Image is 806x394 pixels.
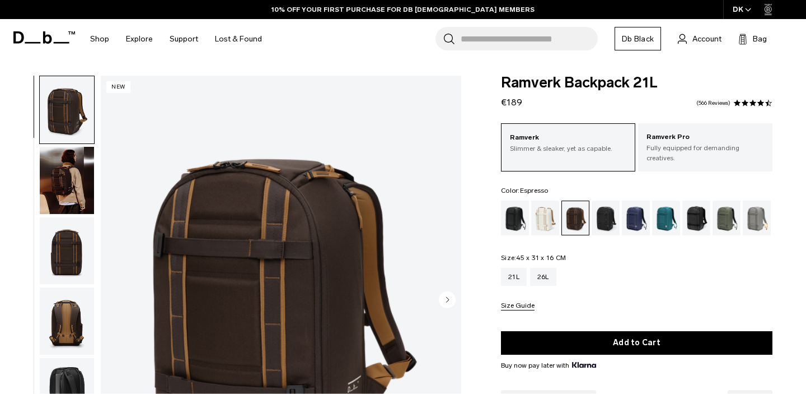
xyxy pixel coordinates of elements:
[743,201,771,235] a: Sand Grey
[638,123,772,171] a: Ramverk Pro Fully equipped for demanding creatives.
[682,201,710,235] a: Reflective Black
[652,201,680,235] a: Midnight Teal
[501,360,596,370] span: Buy now pay later with
[39,217,95,285] button: Ramverk Backpack 21L Espresso
[531,201,559,235] a: Oatmilk
[501,201,529,235] a: Black Out
[39,76,95,144] button: Ramverk Backpack 21L Espresso
[530,268,556,286] a: 26L
[622,201,650,235] a: Blue Hour
[561,201,589,235] a: Espresso
[40,76,94,143] img: Ramverk Backpack 21L Espresso
[40,217,94,285] img: Ramverk Backpack 21L Espresso
[271,4,535,15] a: 10% OFF YOUR FIRST PURCHASE FOR DB [DEMOGRAPHIC_DATA] MEMBERS
[501,76,772,90] span: Ramverk Backpack 21L
[753,33,767,45] span: Bag
[516,254,566,262] span: 45 x 31 x 16 CM
[592,201,620,235] a: Charcoal Grey
[501,97,522,108] span: €189
[510,143,626,154] p: Slimmer & sleaker, yet as capable.
[692,33,721,45] span: Account
[501,268,527,286] a: 21L
[501,302,535,310] button: Size Guide
[615,27,661,50] a: Db Black
[90,19,109,59] a: Shop
[439,291,456,310] button: Next slide
[510,132,626,143] p: Ramverk
[501,331,772,355] button: Add to Cart
[738,32,767,45] button: Bag
[126,19,153,59] a: Explore
[40,288,94,355] img: Ramverk Backpack 21L Espresso
[39,287,95,355] button: Ramverk Backpack 21L Espresso
[678,32,721,45] a: Account
[39,146,95,215] button: Ramverk Backpack 21L Espresso
[40,147,94,214] img: Ramverk Backpack 21L Espresso
[501,187,549,194] legend: Color:
[215,19,262,59] a: Lost & Found
[501,254,566,261] legend: Size:
[170,19,198,59] a: Support
[646,132,764,143] p: Ramverk Pro
[572,362,596,368] img: {"height" => 20, "alt" => "Klarna"}
[82,19,270,59] nav: Main Navigation
[646,143,764,163] p: Fully equipped for demanding creatives.
[106,81,130,93] p: New
[713,201,741,235] a: Moss Green
[696,100,730,106] a: 566 reviews
[520,187,549,194] span: Espresso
